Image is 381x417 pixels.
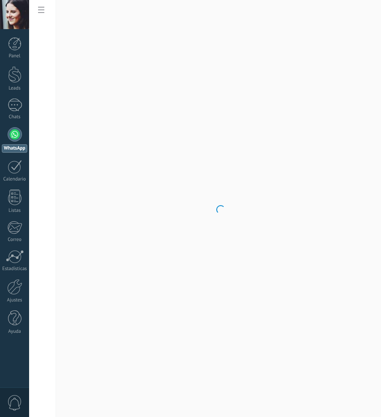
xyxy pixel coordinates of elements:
[2,237,28,243] div: Correo
[2,144,27,153] div: WhatsApp
[2,208,28,214] div: Listas
[2,53,28,59] div: Panel
[2,297,28,303] div: Ajustes
[2,176,28,182] div: Calendario
[2,329,28,335] div: Ayuda
[2,114,28,120] div: Chats
[2,266,28,272] div: Estadísticas
[2,86,28,91] div: Leads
